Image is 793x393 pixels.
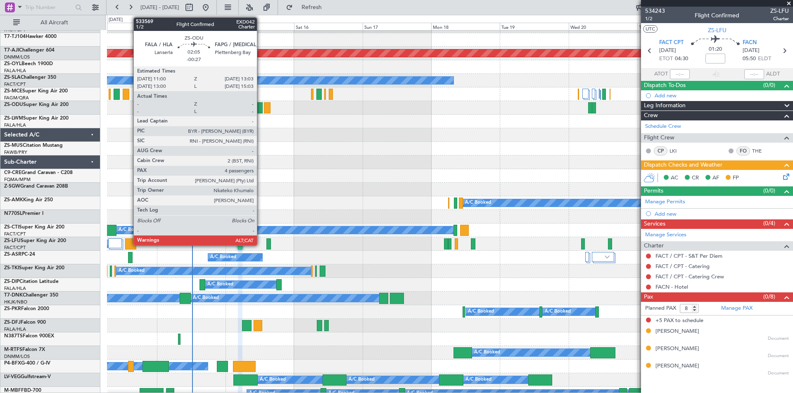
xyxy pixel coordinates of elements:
[655,92,789,99] div: Add new
[226,23,294,30] div: Fri 15
[721,304,753,313] a: Manage PAX
[4,334,54,339] a: N387TSFalcon 900EX
[644,101,686,111] span: Leg Information
[768,353,789,360] span: Document
[770,15,789,22] span: Charter
[4,238,21,243] span: ZS-LFU
[193,292,219,304] div: A/C Booked
[4,143,63,148] a: ZS-MUSCitation Mustang
[670,147,688,155] a: LKI
[743,39,757,47] span: FACN
[708,26,727,35] span: ZS-LFU
[4,334,23,339] span: N387TS
[654,146,667,155] div: CP
[4,326,26,332] a: FALA/HLA
[692,174,699,182] span: CR
[260,374,286,386] div: A/C Booked
[4,320,46,325] a: ZS-DFJFalcon 900
[4,89,68,94] a: ZS-MCESuper King Air 200
[25,1,73,14] input: Trip Number
[675,55,688,63] span: 04:30
[655,210,789,217] div: Add new
[4,252,35,257] a: ZS-ASRPC-24
[643,25,658,33] button: UTC
[770,7,789,15] span: ZS-LFU
[157,23,226,30] div: Thu 14
[4,238,66,243] a: ZS-LFUSuper King Air 200
[4,211,43,216] a: N770SLPremier I
[4,68,26,74] a: FALA/HLA
[4,211,22,216] span: N770SL
[21,20,87,26] span: All Aircraft
[645,231,686,239] a: Manage Services
[4,266,19,271] span: ZS-TKI
[4,245,26,251] a: FACT/CPT
[736,146,750,155] div: FO
[4,61,21,66] span: ZS-OYL
[4,198,53,202] a: ZS-AMKKing Air 250
[768,335,789,342] span: Document
[4,48,55,53] a: T7-AJIChallenger 604
[4,34,57,39] a: T7-TJ104Hawker 4000
[474,346,500,359] div: A/C Booked
[4,54,30,60] a: DNMM/LOS
[109,16,123,24] div: [DATE]
[4,184,68,189] a: Z-SGWGrand Caravan 208B
[4,95,29,101] a: FAGM/QRA
[4,347,45,352] a: M-RTFSFalcon 7X
[645,122,681,131] a: Schedule Crew
[644,241,664,251] span: Charter
[655,273,724,280] a: FACT / CPT - Catering Crew
[655,362,699,370] div: [PERSON_NAME]
[465,197,491,209] div: A/C Booked
[4,347,22,352] span: M-RTFS
[645,7,665,15] span: 534243
[4,361,21,366] span: P4-BFX
[207,278,233,291] div: A/C Booked
[4,252,21,257] span: ZS-ASR
[645,198,685,206] a: Manage Permits
[644,186,663,196] span: Permits
[119,265,145,277] div: A/C Booked
[4,225,64,230] a: ZS-CTISuper King Air 200
[4,374,51,379] a: LV-VEGGulfstream-V
[140,4,179,11] span: [DATE] - [DATE]
[766,70,780,78] span: ALDT
[4,279,59,284] a: ZS-DIPCitation Latitude
[712,174,719,182] span: AF
[4,198,23,202] span: ZS-AMK
[4,285,26,292] a: FALA/HLA
[4,81,26,87] a: FACT/CPT
[644,219,665,229] span: Services
[282,1,332,14] button: Refresh
[4,184,20,189] span: Z-SGW
[294,23,363,30] div: Sat 16
[763,81,775,89] span: (0/0)
[4,48,19,53] span: T7-AJI
[4,102,69,107] a: ZS-ODUSuper King Air 200
[4,75,56,80] a: ZS-SLAChallenger 350
[88,23,157,30] div: Wed 13
[294,5,329,10] span: Refresh
[655,345,699,353] div: [PERSON_NAME]
[4,306,21,311] span: ZS-PKR
[763,292,775,301] span: (0/8)
[709,45,722,54] span: 01:20
[4,293,58,298] a: T7-DNKChallenger 350
[4,102,23,107] span: ZS-ODU
[4,374,21,379] span: LV-VEG
[763,186,775,195] span: (0/0)
[4,75,21,80] span: ZS-SLA
[733,174,739,182] span: FP
[645,304,676,313] label: Planned PAX
[4,143,23,148] span: ZS-MUS
[655,317,703,325] span: +5 PAX to schedule
[659,39,684,47] span: FACT CPT
[752,147,771,155] a: THE
[4,149,27,155] a: FAWB/PRY
[644,81,686,90] span: Dispatch To-Dos
[655,283,688,290] a: FACN - Hotel
[743,47,760,55] span: [DATE]
[4,299,27,305] a: HKJK/NBO
[4,176,31,183] a: FQMA/MPM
